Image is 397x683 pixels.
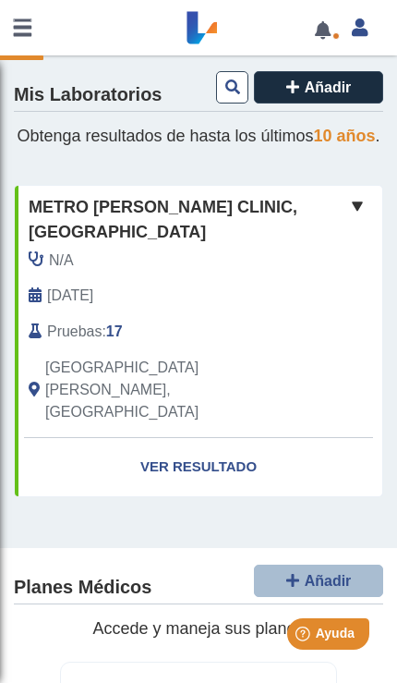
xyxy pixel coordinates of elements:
span: Añadir [305,79,352,95]
span: Obtenga resultados de hasta los últimos . [17,127,379,145]
span: 2025-08-26 [47,285,93,307]
h4: Mis Laboratorios [14,84,162,106]
span: Pruebas [47,321,102,343]
span: N/A [49,250,74,272]
iframe: Help widget launcher [233,611,377,663]
span: Añadir [305,573,352,589]
a: Ver Resultado [15,438,382,496]
span: 10 años [314,127,376,145]
span: San Juan, PR [45,357,310,423]
div: : [15,321,324,343]
button: Añadir [254,71,383,104]
span: Metro [PERSON_NAME] Clinic, [GEOGRAPHIC_DATA] [29,195,346,245]
b: 17 [106,323,123,339]
span: Accede y maneja sus planes [92,619,304,638]
h4: Planes Médicos [14,577,151,599]
button: Añadir [254,565,383,597]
